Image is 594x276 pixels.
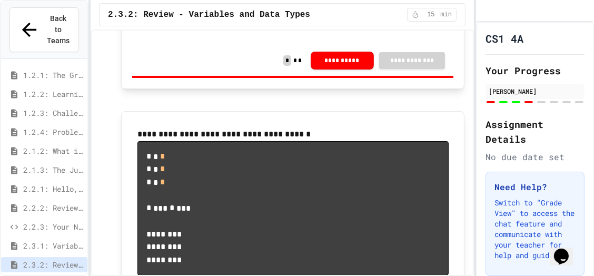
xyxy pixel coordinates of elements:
[23,70,83,81] span: 1.2.1: The Growth Mindset
[23,88,83,100] span: 1.2.2: Learning to Solve Hard Problems
[23,126,83,137] span: 1.2.4: Problem Solving Practice
[489,86,581,96] div: [PERSON_NAME]
[23,202,83,213] span: 2.2.2: Review - Hello, World!
[486,31,523,46] h1: CS1 4A
[550,234,583,265] iframe: chat widget
[486,63,585,78] h2: Your Progress
[486,117,585,146] h2: Assignment Details
[23,240,83,251] span: 2.3.1: Variables and Data Types
[23,221,83,232] span: 2.2.3: Your Name and Favorite Movie
[486,151,585,163] div: No due date set
[23,183,83,194] span: 2.2.1: Hello, World!
[108,8,310,21] span: 2.3.2: Review - Variables and Data Types
[422,11,439,19] span: 15
[440,11,452,19] span: min
[494,181,576,193] h3: Need Help?
[494,198,576,261] p: Switch to "Grade View" to access the chat feature and communicate with your teacher for help and ...
[23,145,83,156] span: 2.1.2: What is Code?
[46,13,70,46] span: Back to Teams
[23,164,83,175] span: 2.1.3: The JuiceMind IDE
[23,259,83,270] span: 2.3.2: Review - Variables and Data Types
[23,107,83,119] span: 1.2.3: Challenge Problem - The Bridge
